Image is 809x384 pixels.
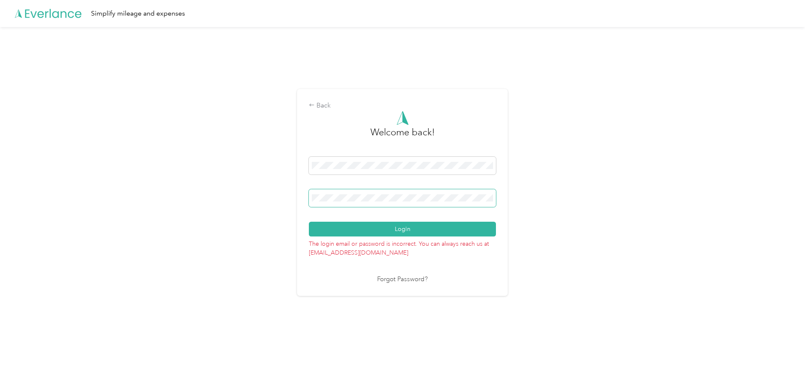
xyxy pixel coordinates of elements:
[370,125,435,148] h3: greeting
[309,236,496,257] p: The login email or password is incorrect. You can always reach us at [EMAIL_ADDRESS][DOMAIN_NAME]
[309,222,496,236] button: Login
[377,275,428,285] a: Forgot Password?
[309,101,496,111] div: Back
[91,8,185,19] div: Simplify mileage and expenses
